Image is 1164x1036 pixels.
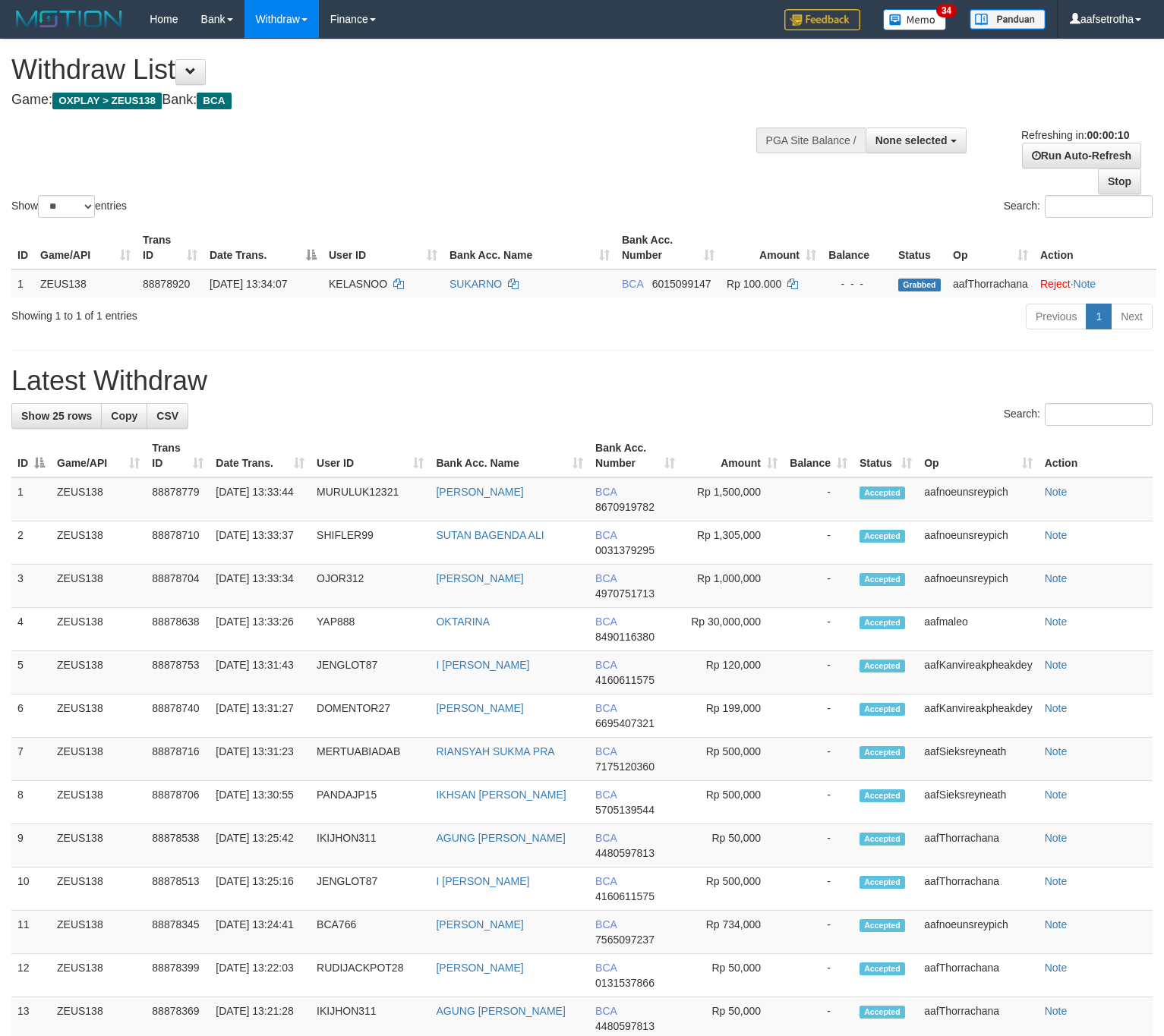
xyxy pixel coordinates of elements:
a: Run Auto-Refresh [1022,143,1141,168]
span: Accepted [860,573,905,586]
span: Copy 4480597813 to clipboard [595,1020,655,1032]
th: Date Trans.: activate to sort column descending [203,226,323,269]
a: AGUNG [PERSON_NAME] [436,832,565,844]
td: aafThorrachana [947,269,1034,298]
th: Game/API: activate to sort column ascending [51,434,146,477]
th: Amount: activate to sort column ascending [721,226,822,269]
a: Note [1074,278,1096,290]
td: ZEUS138 [51,608,146,651]
label: Search: [1004,403,1153,426]
td: - [784,824,853,868]
a: SUKARNO [450,278,502,290]
td: 88878538 [146,824,210,868]
span: BCA [197,93,231,109]
a: Note [1045,918,1068,931]
th: Op: activate to sort column ascending [918,434,1038,477]
td: - [784,651,853,694]
span: Accepted [860,833,905,845]
h1: Latest Withdraw [11,366,1153,396]
td: JENGLOT87 [311,868,430,911]
td: ZEUS138 [51,824,146,868]
td: - [784,781,853,824]
span: BCA [595,832,617,844]
span: BCA [595,659,617,671]
td: aafThorrachana [918,824,1038,868]
a: AGUNG [PERSON_NAME] [436,1005,565,1017]
td: aafnoeunsreypich [918,521,1038,565]
span: Copy 4970751713 to clipboard [595,587,655,600]
td: 88878704 [146,565,210,608]
td: Rp 500,000 [681,781,784,824]
th: Game/API: activate to sort column ascending [34,226,137,269]
td: - [784,868,853,911]
td: aafThorrachana [918,868,1038,911]
span: Accepted [860,703,905,716]
span: BCA [622,278,643,290]
span: Accepted [860,962,905,975]
td: ZEUS138 [51,781,146,824]
span: BCA [595,529,617,541]
a: Note [1045,789,1068,801]
th: Bank Acc. Name: activate to sort column ascending [443,226,616,269]
td: aafKanvireakpheakdey [918,694,1038,738]
span: Copy 8490116380 to clipboard [595,631,655,643]
span: Accepted [860,789,905,802]
td: [DATE] 13:33:37 [210,521,311,565]
td: aafKanvireakpheakdey [918,651,1038,694]
td: aafSieksreyneath [918,738,1038,781]
span: Refreshing in: [1021,129,1129,141]
td: 88878753 [146,651,210,694]
td: 88878345 [146,911,210,954]
th: Trans ID: activate to sort column ascending [146,434,210,477]
td: ZEUS138 [51,477,146,521]
td: 88878399 [146,954,210,997]
span: Accepted [860,660,905,672]
span: Copy 7565097237 to clipboard [595,934,655,946]
td: [DATE] 13:33:26 [210,608,311,651]
a: I [PERSON_NAME] [436,659,529,671]
a: Previous [1026,304,1087,329]
span: OXPLAY > ZEUS138 [52,93,162,109]
td: Rp 500,000 [681,738,784,781]
span: Copy 4160611575 to clipboard [595,674,655,686]
td: 88878740 [146,694,210,738]
td: 4 [11,608,51,651]
input: Search: [1045,195,1153,218]
span: BCA [595,572,617,584]
a: Next [1111,304,1153,329]
th: Trans ID: activate to sort column ascending [137,226,203,269]
span: BCA [595,789,617,801]
td: 1 [11,477,51,521]
td: JENGLOT87 [311,651,430,694]
th: User ID: activate to sort column ascending [323,226,443,269]
td: [DATE] 13:24:41 [210,911,311,954]
td: Rp 199,000 [681,694,784,738]
th: Op: activate to sort column ascending [947,226,1034,269]
td: 5 [11,651,51,694]
span: BCA [595,962,617,974]
td: [DATE] 13:25:42 [210,824,311,868]
td: aafnoeunsreypich [918,477,1038,521]
td: - [784,911,853,954]
td: RUDIJACKPOT28 [311,954,430,997]
a: CSV [147,403,188,429]
td: 7 [11,738,51,781]
th: Bank Acc. Name: activate to sort column ascending [430,434,589,477]
strong: 00:00:10 [1087,129,1129,141]
span: BCA [595,486,617,498]
td: [DATE] 13:31:43 [210,651,311,694]
span: Show 25 rows [21,410,92,422]
a: SUTAN BAGENDA ALI [436,529,544,541]
td: 88878706 [146,781,210,824]
span: BCA [595,875,617,887]
a: [PERSON_NAME] [436,918,523,931]
a: Note [1045,616,1068,628]
td: Rp 120,000 [681,651,784,694]
span: Copy 7175120360 to clipboard [595,760,655,773]
a: Reject [1040,278,1071,290]
td: [DATE] 13:33:34 [210,565,311,608]
span: Accepted [860,746,905,759]
span: 88878920 [143,278,190,290]
span: Accepted [860,616,905,629]
td: BCA766 [311,911,430,954]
